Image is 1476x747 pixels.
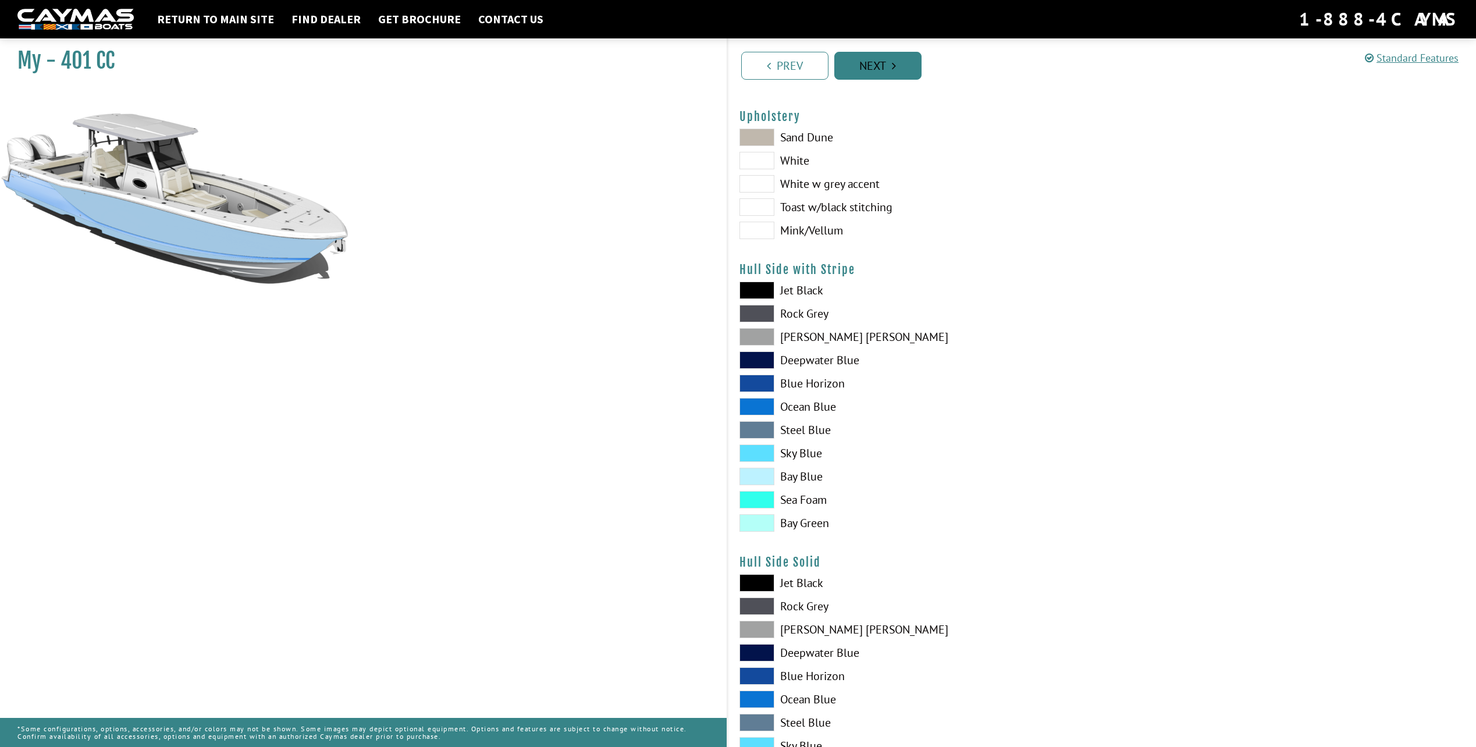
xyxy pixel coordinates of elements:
a: Contact Us [472,12,549,27]
label: Ocean Blue [739,691,1090,708]
label: White [739,152,1090,169]
label: Rock Grey [739,305,1090,322]
label: White w grey accent [739,175,1090,193]
img: white-logo-c9c8dbefe5ff5ceceb0f0178aa75bf4bb51f6bca0971e226c86eb53dfe498488.png [17,9,134,30]
label: Blue Horizon [739,667,1090,685]
label: Steel Blue [739,714,1090,731]
p: *Some configurations, options, accessories, and/or colors may not be shown. Some images may depic... [17,719,709,746]
a: Return to main site [151,12,280,27]
a: Get Brochure [372,12,467,27]
label: Bay Blue [739,468,1090,485]
label: Blue Horizon [739,375,1090,392]
a: Prev [741,52,828,80]
label: Sky Blue [739,444,1090,462]
label: Deepwater Blue [739,351,1090,369]
label: Mink/Vellum [739,222,1090,239]
label: Ocean Blue [739,398,1090,415]
label: Rock Grey [739,597,1090,615]
label: Toast w/black stitching [739,198,1090,216]
label: Jet Black [739,574,1090,592]
h4: Upholstery [739,109,1465,124]
h4: Hull Side Solid [739,555,1465,570]
h4: Hull Side with Stripe [739,262,1465,277]
label: Jet Black [739,282,1090,299]
label: [PERSON_NAME] [PERSON_NAME] [739,621,1090,638]
div: 1-888-4CAYMAS [1299,6,1459,32]
a: Find Dealer [286,12,367,27]
label: Sand Dune [739,129,1090,146]
label: Sea Foam [739,491,1090,508]
label: Steel Blue [739,421,1090,439]
h1: My - 401 CC [17,48,698,74]
label: Bay Green [739,514,1090,532]
label: [PERSON_NAME] [PERSON_NAME] [739,328,1090,346]
a: Next [834,52,922,80]
label: Deepwater Blue [739,644,1090,661]
a: Standard Features [1365,51,1459,65]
